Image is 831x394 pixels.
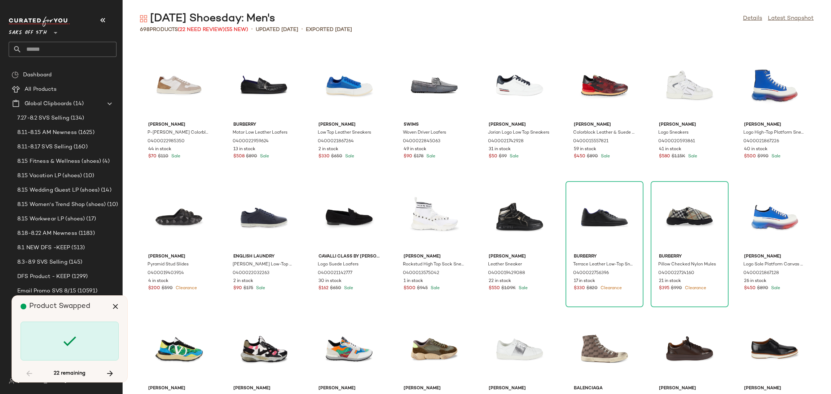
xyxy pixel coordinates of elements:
[574,285,585,292] span: $330
[743,138,779,145] span: 0400021867226
[148,122,210,128] span: [PERSON_NAME]
[568,184,641,251] img: 0400022756396_BLACK
[318,138,354,145] span: 0400021867264
[251,25,253,34] span: •
[142,52,215,119] img: 0400022985350_WHITE
[757,285,768,292] span: $890
[225,27,248,32] span: (55 New)
[77,129,94,137] span: (1625)
[233,270,269,277] span: 0400022032263
[233,122,295,128] span: Burberry
[17,129,77,137] span: 8.11-8.15 AM Newness
[398,184,471,251] img: 0400013575042
[744,153,756,160] span: $500
[178,27,225,32] span: (22 Need Review)
[568,315,641,382] img: 0400022563923_GREY
[54,370,85,377] span: 22 remaining
[658,261,716,268] span: Pillow Checked Nylon Mules
[489,385,550,392] span: [PERSON_NAME]
[404,153,412,160] span: $90
[659,153,670,160] span: $580
[488,138,524,145] span: 0400021742928
[508,154,519,159] span: Sale
[233,261,294,268] span: [PERSON_NAME] Low-Top Leather Sneakers
[738,184,811,251] img: 0400021867128
[574,278,595,285] span: 17 in stock
[653,184,726,251] img: 0400022724160_LIGHTSAGECHECK
[659,122,720,128] span: [PERSON_NAME]
[403,270,439,277] span: 0400013575042
[587,153,598,160] span: $890
[659,254,720,260] span: Burberry
[659,385,720,392] span: [PERSON_NAME]
[23,71,52,79] span: Dashboard
[243,285,253,292] span: $175
[17,229,77,238] span: 8.18-8.22 AM Newness
[768,14,814,23] a: Latest Snapshot
[659,146,681,153] span: 41 in stock
[489,278,511,285] span: 22 in stock
[9,17,70,27] img: cfy_white_logo.C9jOOHJF.svg
[140,26,248,33] div: Products
[659,278,681,285] span: 21 in stock
[148,278,168,285] span: 4 in stock
[70,273,88,281] span: (1299)
[743,261,805,268] span: Logo Sole Platform Canvas Sneakers
[228,52,300,119] img: 0400022959624_BLACK
[488,130,549,136] span: Jorian Logo Low Top Sneakers
[738,315,811,382] img: 0400021585619_BLACK
[228,315,300,382] img: 0400013570832
[140,12,275,26] div: [DATE] Shoesday: Men's
[743,130,805,136] span: Logo High-Top Platform Sneakers
[70,244,85,252] span: (513)
[148,146,171,153] span: 44 in stock
[517,286,528,291] span: Sale
[100,186,111,194] span: (14)
[85,215,96,223] span: (17)
[69,114,84,122] span: (134)
[318,270,352,277] span: 0400021142777
[17,186,100,194] span: 8.15 Wedding Guest LP (shoes)
[318,122,380,128] span: [PERSON_NAME]
[17,244,70,252] span: 8.1 NEW DFS -KEEP
[429,286,440,291] span: Sale
[17,114,69,122] span: 7.27-8.2 SVS Selling
[255,286,265,291] span: Sale
[573,138,608,145] span: 0400015557821
[233,138,269,145] span: 0400022959624
[233,385,295,392] span: [PERSON_NAME]
[17,287,76,295] span: Email Promo SVS 8/15
[140,15,147,22] img: svg%3e
[658,138,695,145] span: 0400020593861
[318,285,329,292] span: $162
[404,285,415,292] span: $500
[233,146,255,153] span: 13 in stock
[233,153,245,160] span: $508
[12,71,19,79] img: svg%3e
[318,130,371,136] span: Low Top Leather Sneakers
[574,385,635,392] span: Balenciaga
[599,286,622,291] span: Clearance
[568,52,641,119] img: 0400015557821_RUBIN
[404,146,426,153] span: 49 in stock
[313,52,386,119] img: 0400021867264_ELECTRICBLUE
[82,172,94,180] span: (10)
[313,184,386,251] img: 0400021142777_BLACK
[489,153,497,160] span: $50
[9,24,47,37] span: Saks OFF 5TH
[17,273,70,281] span: DFS Product - KEEP
[757,153,769,160] span: $990
[17,172,82,180] span: 8.15 Vacation LP (shoes)
[573,130,634,136] span: Colorblock Leather & Suede Sneakers
[318,146,338,153] span: 2 in stock
[148,270,184,277] span: 0400019403914
[672,153,685,160] span: $1.15K
[574,153,585,160] span: $450
[148,261,189,268] span: Pyramid Stud Slides
[17,143,72,151] span: 8.11-8.17 SVS Selling
[17,258,67,267] span: 8.3-8.9 SVS Selling
[574,146,596,153] span: 59 in stock
[499,153,507,160] span: $99
[398,52,471,119] img: 0400022845063_GREYBLACK
[653,52,726,119] img: 0400020593861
